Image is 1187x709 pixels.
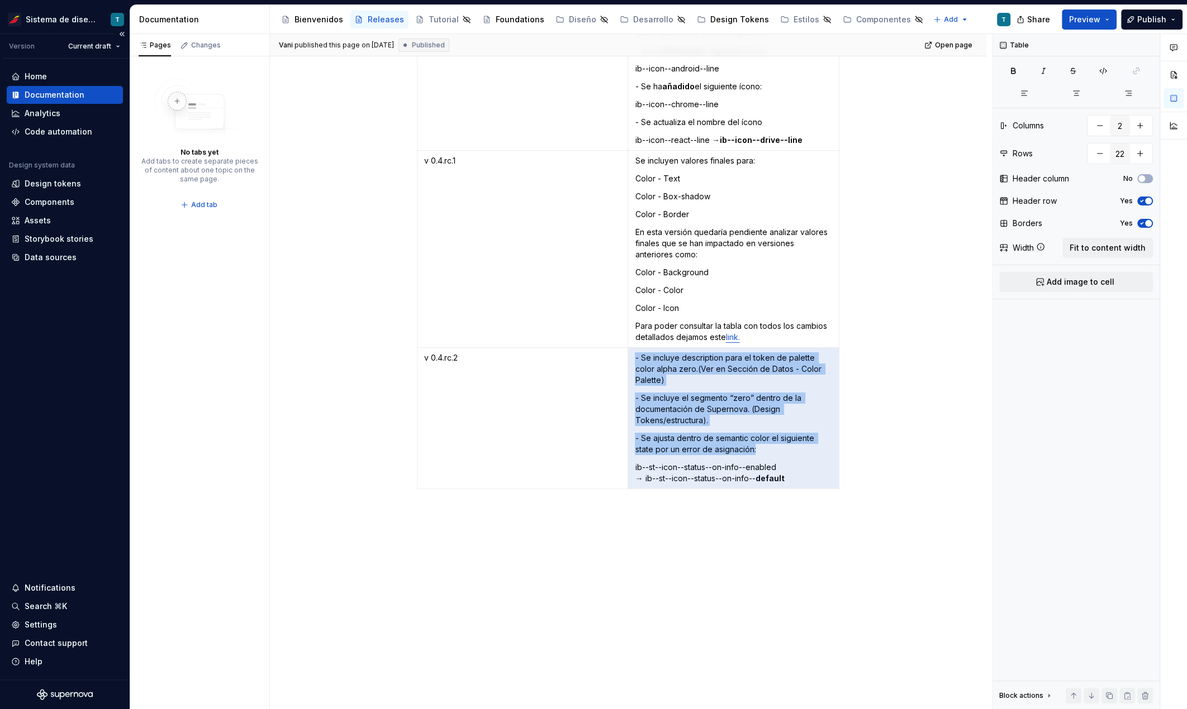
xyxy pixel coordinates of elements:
div: Home [25,71,47,82]
button: Publish [1121,9,1183,30]
div: Storybook stories [25,233,93,245]
span: Add [944,15,958,24]
a: Settings [7,616,123,634]
div: Add tabs to create separate pieces of content about one topic on the same page. [141,157,258,184]
a: Diseño [551,11,613,28]
div: Block actions [999,688,1053,703]
button: Fit to content width [1062,238,1153,258]
div: No tabs yet [181,148,219,157]
a: Assets [7,212,123,229]
div: Sistema de diseño Iberia [26,14,97,25]
div: Desarrollo [633,14,673,25]
span: Fit to content width [1070,242,1146,253]
a: Documentation [7,86,123,104]
button: Add tab [177,197,222,213]
div: published this page on [DATE] [295,41,394,50]
span: Preview [1069,14,1100,25]
div: T [115,15,120,24]
a: Components [7,193,123,211]
p: - Se actualiza el nombre del ícono [635,117,832,128]
p: - Se incluye description para el token de palette color alpha zero.(Ver en Sección de Datos - Col... [635,352,832,386]
div: Header column [1013,173,1069,184]
p: ib--icon--react--line → [635,135,832,146]
div: Diseño [569,14,596,25]
span: Vani [279,41,293,50]
div: Bienvenidos [295,14,343,25]
button: Help [7,653,123,670]
a: Open page [921,37,977,53]
strong: añadido [662,82,694,91]
div: Releases [368,14,404,25]
p: Color - Background [635,267,832,278]
div: Data sources [25,252,77,263]
button: Collapse sidebar [114,26,130,42]
a: Bienvenidos [277,11,348,28]
div: Block actions [999,691,1043,700]
div: Pages [139,41,171,50]
label: Yes [1120,219,1133,228]
button: Contact support [7,634,123,652]
p: - Se incluye el segmento “zero” dentro de la documentación de Supernova. (Design Tokens/estructura). [635,392,832,426]
p: Color - Box-shadow [635,191,832,202]
a: Componentes [838,11,928,28]
p: Para poder consultar la tabla con todos los cambios detallados dejamos este [635,320,832,343]
p: Color - Border [635,209,832,220]
a: Code automation [7,123,123,141]
a: Home [7,68,123,85]
div: Estilos [794,14,819,25]
a: Estilos [776,11,836,28]
button: Add [930,12,972,27]
div: Foundations [496,14,544,25]
a: Foundations [478,11,549,28]
span: Share [1027,14,1050,25]
div: Width [1013,242,1034,253]
label: No [1123,174,1133,183]
button: Share [1011,9,1057,30]
button: Sistema de diseño IberiaT [2,7,127,31]
a: Data sources [7,248,123,266]
a: Design tokens [7,175,123,193]
button: Notifications [7,579,123,597]
svg: Supernova Logo [37,689,93,700]
button: Preview [1062,9,1117,30]
a: Design Tokens [692,11,773,28]
div: Design system data [9,161,75,170]
div: Contact support [25,638,88,649]
a: Tutorial [411,11,476,28]
div: Notifications [25,582,75,593]
div: Componentes [856,14,911,25]
div: Code automation [25,126,92,137]
div: Documentation [139,14,265,25]
div: Assets [25,215,51,226]
p: v 0.4.rc.1 [424,155,621,166]
div: Settings [25,619,57,630]
a: Releases [350,11,409,28]
strong: ib--icon--drive--line [719,135,802,145]
div: Help [25,656,42,667]
div: Borders [1013,218,1042,229]
div: Header row [1013,195,1057,207]
button: Add image to cell [999,272,1153,292]
a: Analytics [7,104,123,122]
span: Published [412,41,445,50]
p: - Se ha el siguiente ícono: [635,81,832,92]
div: Version [9,42,35,51]
a: Desarrollo [615,11,690,28]
p: Color - Color [635,285,832,296]
p: Color - Icon [635,303,832,314]
div: Changes [191,41,221,50]
div: Search ⌘K [25,601,67,612]
p: ib--st--icon--status--on-info--enabled → ib--st--icon--status--on-info-- [635,462,832,484]
div: Design tokens [25,178,81,189]
a: link. [725,332,739,342]
span: Add tab [191,200,217,209]
div: Page tree [277,8,928,31]
p: Color - Text [635,173,832,184]
p: ib--icon--android--line [635,63,832,74]
div: T [1001,15,1006,24]
p: - Se ajusta dentro de semantic color el siguiente state por un error de asignación: [635,433,832,455]
p: En esta versión quedaría pendiente analizar valores finales que se han impactado en versiones ant... [635,227,832,260]
button: Current draft [63,39,125,54]
a: Storybook stories [7,230,123,248]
